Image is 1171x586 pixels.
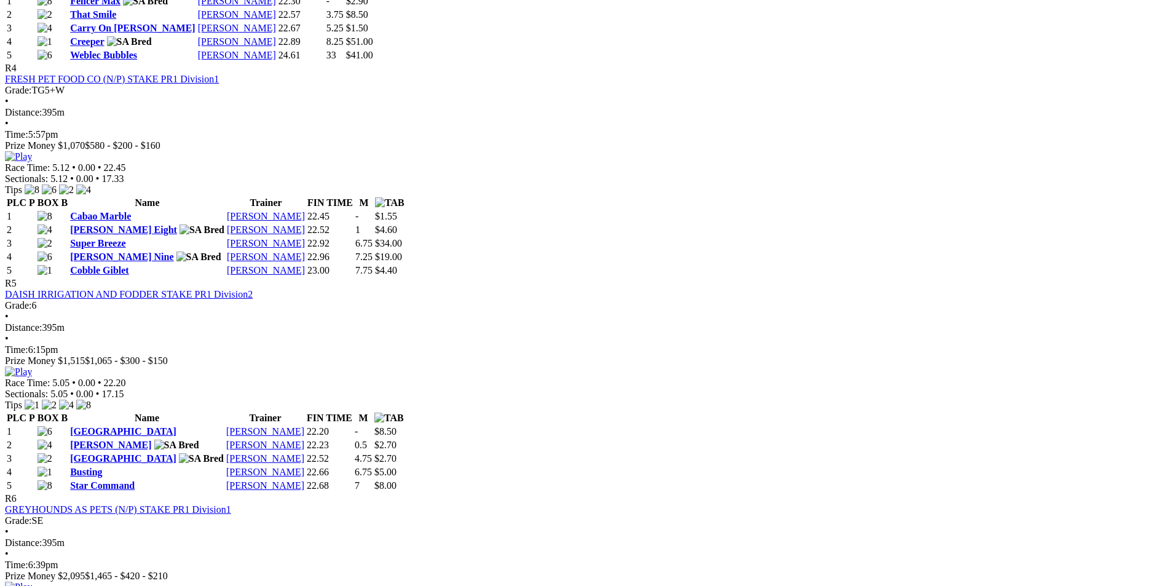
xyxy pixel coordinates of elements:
div: TG5+W [5,85,1166,96]
span: 22.45 [104,162,126,173]
div: 6:15pm [5,344,1166,355]
td: 2 [6,224,36,236]
span: Sectionals: [5,389,48,399]
img: 8 [37,211,52,222]
a: Creeper [70,36,104,47]
span: R5 [5,278,17,288]
a: DAISH IRRIGATION AND FODDER STAKE PR1 Division2 [5,289,253,299]
span: Race Time: [5,378,50,388]
span: PLC [7,197,26,208]
span: P [29,413,35,423]
span: • [5,333,9,344]
span: 0.00 [78,378,95,388]
div: SE [5,515,1166,526]
span: 5.05 [50,389,68,399]
img: 4 [59,400,74,411]
div: 395m [5,322,1166,333]
span: • [98,162,101,173]
a: [PERSON_NAME] [198,9,276,20]
span: • [96,173,100,184]
span: • [70,389,74,399]
a: GREYHOUNDS AS PETS (N/P) STAKE PR1 Division1 [5,504,231,515]
img: 6 [37,50,52,61]
td: 4 [6,466,36,478]
span: 0.00 [76,389,93,399]
a: Carry On [PERSON_NAME] [70,23,195,33]
span: $4.40 [375,265,397,275]
span: 17.15 [101,389,124,399]
span: Tips [5,400,22,410]
a: [PERSON_NAME] [227,224,305,235]
text: 3.75 [326,9,344,20]
th: FIN TIME [307,197,353,209]
td: 3 [6,22,36,34]
a: [PERSON_NAME] [226,453,304,464]
img: 2 [37,238,52,249]
span: R6 [5,493,17,504]
span: $19.00 [375,251,402,262]
img: 8 [37,480,52,491]
img: 2 [37,453,52,464]
td: 1 [6,210,36,223]
img: 4 [76,184,91,196]
span: $8.00 [374,480,396,491]
img: 2 [37,9,52,20]
a: [PERSON_NAME] [226,467,304,477]
span: 5.05 [52,378,69,388]
a: [PERSON_NAME] [227,251,305,262]
img: 2 [59,184,74,196]
span: • [5,96,9,106]
a: Cobble Giblet [70,265,129,275]
span: BOX [37,413,59,423]
img: Play [5,366,32,378]
text: 7 [355,480,360,491]
th: M [354,412,373,424]
img: 2 [42,400,57,411]
a: [PERSON_NAME] [226,440,304,450]
td: 22.66 [306,466,353,478]
span: $4.60 [375,224,397,235]
a: [PERSON_NAME] [70,440,151,450]
span: $2.70 [374,453,396,464]
span: P [29,197,35,208]
span: • [96,389,100,399]
img: SA Bred [154,440,199,451]
span: • [5,548,9,559]
td: 23.00 [307,264,353,277]
span: $2.70 [374,440,396,450]
span: B [61,197,68,208]
span: $34.00 [375,238,402,248]
span: 0.00 [78,162,95,173]
span: PLC [7,413,26,423]
span: 5.12 [52,162,69,173]
text: 0.5 [355,440,367,450]
span: Distance: [5,107,42,117]
td: 22.52 [307,224,353,236]
td: 22.45 [307,210,353,223]
a: [PERSON_NAME] [227,238,305,248]
th: Trainer [226,197,306,209]
text: 1 [355,224,360,235]
span: $8.50 [374,426,396,437]
img: 1 [37,265,52,276]
img: SA Bred [179,224,224,236]
div: 395m [5,537,1166,548]
span: • [5,311,9,322]
span: Distance: [5,537,42,548]
img: SA Bred [176,251,221,263]
td: 22.96 [307,251,353,263]
td: 4 [6,251,36,263]
text: 7.75 [355,265,373,275]
td: 22.89 [278,36,325,48]
span: $580 - $200 - $160 [85,140,160,151]
a: Cabao Marble [70,211,131,221]
span: Grade: [5,85,32,95]
text: - [355,211,358,221]
text: 4.75 [355,453,372,464]
img: 4 [37,23,52,34]
a: [PERSON_NAME] [226,480,304,491]
img: 8 [25,184,39,196]
img: TAB [375,197,404,208]
th: Name [69,197,225,209]
span: $1.50 [346,23,368,33]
